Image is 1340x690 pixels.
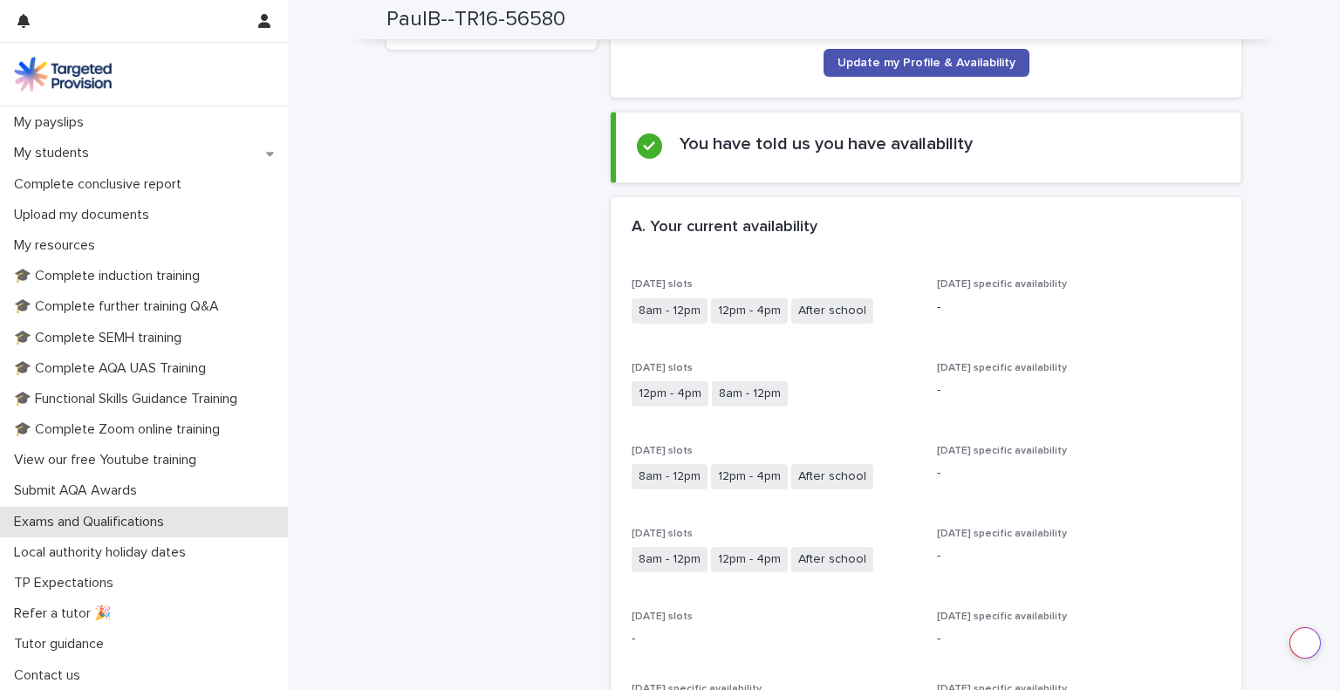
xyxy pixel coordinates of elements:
[7,391,251,407] p: 🎓 Functional Skills Guidance Training
[937,464,1221,482] p: -
[711,547,788,572] span: 12pm - 4pm
[937,279,1067,290] span: [DATE] specific availability
[386,7,565,32] h2: PaulB--TR16-56580
[632,298,708,324] span: 8am - 12pm
[632,547,708,572] span: 8am - 12pm
[7,605,126,622] p: Refer a tutor 🎉
[7,482,151,499] p: Submit AQA Awards
[7,237,109,254] p: My resources
[7,575,127,591] p: TP Expectations
[7,114,98,131] p: My payslips
[711,298,788,324] span: 12pm - 4pm
[937,630,1221,648] p: -
[632,464,708,489] span: 8am - 12pm
[711,464,788,489] span: 12pm - 4pm
[14,57,112,92] img: M5nRWzHhSzIhMunXDL62
[632,630,916,648] p: -
[632,529,693,539] span: [DATE] slots
[791,298,873,324] span: After school
[7,544,200,561] p: Local authority holiday dates
[7,176,195,193] p: Complete conclusive report
[7,514,178,530] p: Exams and Qualifications
[7,298,233,315] p: 🎓 Complete further training Q&A
[7,452,210,468] p: View our free Youtube training
[632,381,708,406] span: 12pm - 4pm
[837,57,1015,69] span: Update my Profile & Availability
[937,298,1221,317] p: -
[7,330,195,346] p: 🎓 Complete SEMH training
[7,145,103,161] p: My students
[632,611,693,622] span: [DATE] slots
[7,667,94,684] p: Contact us
[791,547,873,572] span: After school
[712,381,788,406] span: 8am - 12pm
[937,529,1067,539] span: [DATE] specific availability
[680,133,973,154] h2: You have told us you have availability
[937,363,1067,373] span: [DATE] specific availability
[632,363,693,373] span: [DATE] slots
[7,268,214,284] p: 🎓 Complete induction training
[7,421,234,438] p: 🎓 Complete Zoom online training
[632,218,817,237] h2: A. Your current availability
[7,360,220,377] p: 🎓 Complete AQA UAS Training
[937,381,1221,400] p: -
[632,446,693,456] span: [DATE] slots
[937,446,1067,456] span: [DATE] specific availability
[7,636,118,652] p: Tutor guidance
[791,464,873,489] span: After school
[7,207,163,223] p: Upload my documents
[937,611,1067,622] span: [DATE] specific availability
[824,49,1029,77] a: Update my Profile & Availability
[632,279,693,290] span: [DATE] slots
[937,547,1221,565] p: -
